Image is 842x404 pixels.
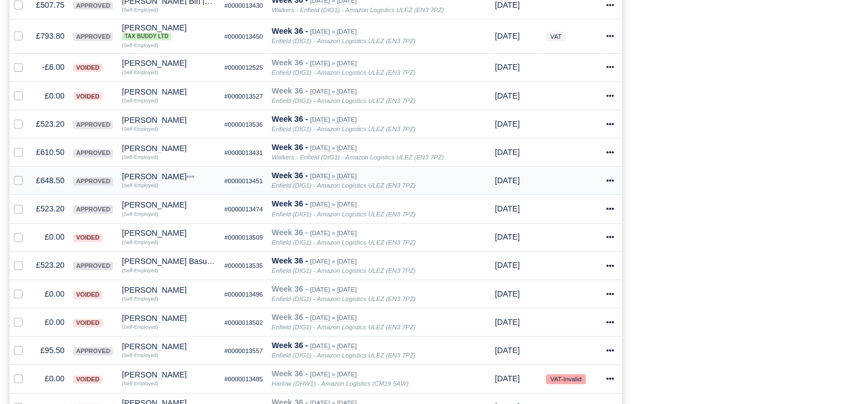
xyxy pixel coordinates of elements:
[32,365,69,393] td: £0.00
[32,251,69,279] td: £523.20
[122,98,158,103] small: (Self-Employed)
[32,195,69,223] td: £523.20
[32,19,69,54] td: £793.80
[122,88,215,96] div: [PERSON_NAME]
[32,110,69,138] td: £523.20
[495,232,520,241] span: 1 week from now
[310,116,357,123] small: [DATE] » [DATE]
[272,199,308,208] strong: Week 36 -
[272,7,444,13] i: Walkers - Enfield (DIG1) - Amazon Logistics ULEZ (EN3 7PZ)
[310,286,357,293] small: [DATE] » [DATE]
[272,86,308,95] strong: Week 36 -
[32,138,69,167] td: £610.50
[73,319,102,327] span: voided
[73,64,102,72] span: voided
[495,176,520,185] span: 1 week from now
[272,267,416,274] i: Enfield (DIG1) - Amazon Logistics ULEZ (EN3 7PZ)
[310,371,357,378] small: [DATE] » [DATE]
[495,204,520,213] span: 1 week from now
[272,115,308,123] strong: Week 36 -
[73,375,102,384] span: voided
[272,211,416,217] i: Enfield (DIG1) - Amazon Logistics ULEZ (EN3 7PZ)
[32,223,69,251] td: £0.00
[310,258,357,265] small: [DATE] » [DATE]
[224,2,263,9] small: #0000013430
[272,239,416,246] i: Enfield (DIG1) - Amazon Logistics ULEZ (EN3 7PZ)
[272,182,416,189] i: Enfield (DIG1) - Amazon Logistics ULEZ (EN3 7PZ)
[122,257,215,265] div: [PERSON_NAME] Basuamina
[32,53,69,81] td: -£6.00
[224,33,263,40] small: #0000013450
[272,324,416,330] i: Enfield (DIG1) - Amazon Logistics ULEZ (EN3 7PZ)
[73,121,113,129] span: approved
[272,284,308,293] strong: Week 36 -
[122,314,215,322] div: [PERSON_NAME]
[224,319,263,326] small: #0000013502
[272,380,409,387] i: Harlow (DHW1) - Amazon Logistics (CM19 5AW)
[122,126,158,132] small: (Self-Employed)
[122,286,215,294] div: [PERSON_NAME]
[122,268,158,273] small: (Self-Employed)
[122,116,215,124] div: [PERSON_NAME]
[122,229,215,237] div: [PERSON_NAME]
[122,296,158,302] small: (Self-Employed)
[310,60,357,67] small: [DATE] » [DATE]
[272,341,308,350] strong: Week 36 -
[122,201,215,209] div: [PERSON_NAME]
[122,43,158,48] small: (Self-Employed)
[495,148,520,157] span: 1 week from now
[122,59,215,67] div: [PERSON_NAME]
[495,374,520,383] span: 1 week from now
[122,33,171,40] span: Tax Buddy Ltd
[73,234,102,242] span: voided
[122,173,215,180] div: [PERSON_NAME]
[310,230,357,237] small: [DATE] » [DATE]
[495,318,520,327] span: 1 week from now
[224,348,263,354] small: #0000013557
[73,347,113,355] span: approved
[272,38,416,44] i: Enfield (DIG1) - Amazon Logistics ULEZ (EN3 7PZ)
[122,144,215,152] div: [PERSON_NAME]
[495,91,520,100] span: 1 week from now
[272,69,416,76] i: Enfield (DIG1) - Amazon Logistics ULEZ (EN3 7PZ)
[272,171,308,180] strong: Week 36 -
[310,28,357,35] small: [DATE] » [DATE]
[73,149,113,157] span: approved
[272,256,308,265] strong: Week 36 -
[122,70,158,75] small: (Self-Employed)
[272,27,308,35] strong: Week 36 -
[310,88,357,95] small: [DATE] » [DATE]
[73,2,113,10] span: approved
[272,296,416,302] i: Enfield (DIG1) - Amazon Logistics ULEZ (EN3 7PZ)
[122,211,158,217] small: (Self-Employed)
[224,234,263,241] small: #0000013509
[224,291,263,298] small: #0000013496
[495,120,520,128] span: 1 week from now
[272,369,308,378] strong: Week 36 -
[32,167,69,195] td: £648.50
[122,371,215,379] div: [PERSON_NAME]
[122,24,215,40] div: [PERSON_NAME]
[32,308,69,336] td: £0.00
[122,24,215,40] div: [PERSON_NAME] Tax Buddy Ltd
[122,343,215,350] div: [PERSON_NAME]
[73,33,113,41] span: approved
[224,206,263,213] small: #0000013474
[224,93,263,100] small: #0000013527
[122,154,158,160] small: (Self-Employed)
[32,279,69,308] td: £0.00
[32,336,69,365] td: £95.50
[272,313,308,322] strong: Week 36 -
[495,261,520,270] span: 1 week from now
[310,314,357,322] small: [DATE] » [DATE]
[224,376,263,382] small: #0000013485
[310,343,357,350] small: [DATE] » [DATE]
[495,32,520,40] span: 1 week from now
